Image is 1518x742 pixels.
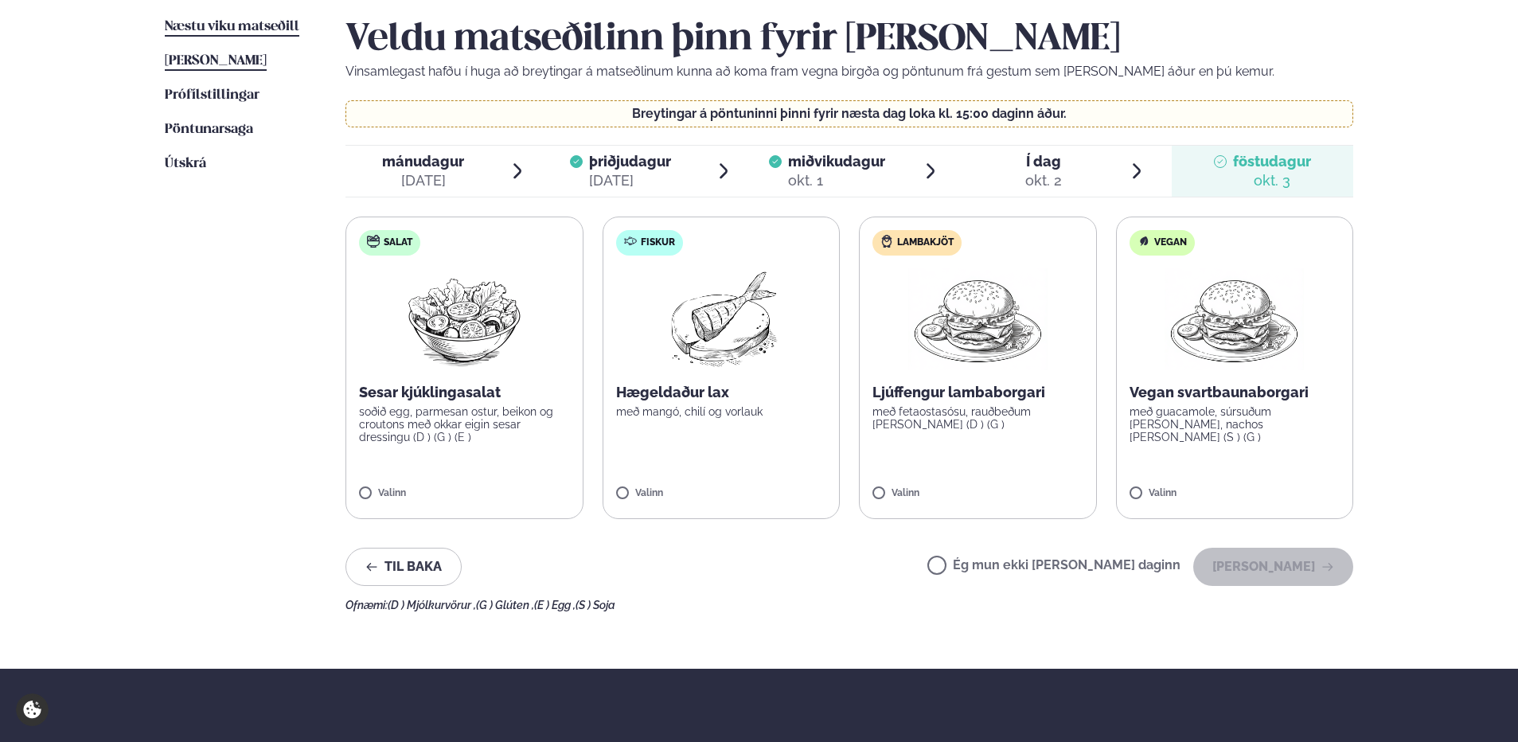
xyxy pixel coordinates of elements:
div: [DATE] [382,171,464,190]
span: (D ) Mjólkurvörur , [388,599,476,611]
p: Breytingar á pöntuninni þinni fyrir næsta dag loka kl. 15:00 daginn áður. [362,107,1337,120]
span: (G ) Glúten , [476,599,534,611]
a: Prófílstillingar [165,86,260,105]
span: [PERSON_NAME] [165,54,267,68]
span: föstudagur [1233,153,1311,170]
a: Cookie settings [16,693,49,726]
span: Útskrá [165,157,206,170]
span: Í dag [1025,152,1062,171]
div: okt. 1 [788,171,885,190]
span: Pöntunarsaga [165,123,253,136]
p: Hægeldaður lax [616,383,827,402]
span: mánudagur [382,153,464,170]
img: Hamburger.png [1164,268,1305,370]
span: (E ) Egg , [534,599,576,611]
span: Næstu viku matseðill [165,20,299,33]
span: Prófílstillingar [165,88,260,102]
div: okt. 2 [1025,171,1062,190]
span: Lambakjöt [897,236,954,249]
div: Ofnæmi: [345,599,1353,611]
p: með guacamole, súrsuðum [PERSON_NAME], nachos [PERSON_NAME] (S ) (G ) [1130,405,1340,443]
button: Til baka [345,548,462,586]
img: salad.svg [367,235,380,248]
a: Næstu viku matseðill [165,18,299,37]
img: Hamburger.png [907,268,1048,370]
img: Vegan.svg [1138,235,1150,248]
p: soðið egg, parmesan ostur, beikon og croutons með okkar eigin sesar dressingu (D ) (G ) (E ) [359,405,570,443]
div: okt. 3 [1233,171,1311,190]
span: miðvikudagur [788,153,885,170]
div: [DATE] [589,171,671,190]
p: með fetaostasósu, rauðbeðum [PERSON_NAME] (D ) (G ) [872,405,1083,431]
a: [PERSON_NAME] [165,52,267,71]
p: Sesar kjúklingasalat [359,383,570,402]
img: fish.svg [624,235,637,248]
span: (S ) Soja [576,599,615,611]
p: Vinsamlegast hafðu í huga að breytingar á matseðlinum kunna að koma fram vegna birgða og pöntunum... [345,62,1353,81]
p: með mangó, chilí og vorlauk [616,405,827,418]
img: Salad.png [394,268,535,370]
button: [PERSON_NAME] [1193,548,1353,586]
h2: Veldu matseðilinn þinn fyrir [PERSON_NAME] [345,18,1353,62]
img: Fish.png [650,268,791,370]
p: Vegan svartbaunaborgari [1130,383,1340,402]
a: Útskrá [165,154,206,174]
span: Vegan [1154,236,1187,249]
span: Salat [384,236,412,249]
img: Lamb.svg [880,235,893,248]
p: Ljúffengur lambaborgari [872,383,1083,402]
span: Fiskur [641,236,675,249]
span: þriðjudagur [589,153,671,170]
a: Pöntunarsaga [165,120,253,139]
